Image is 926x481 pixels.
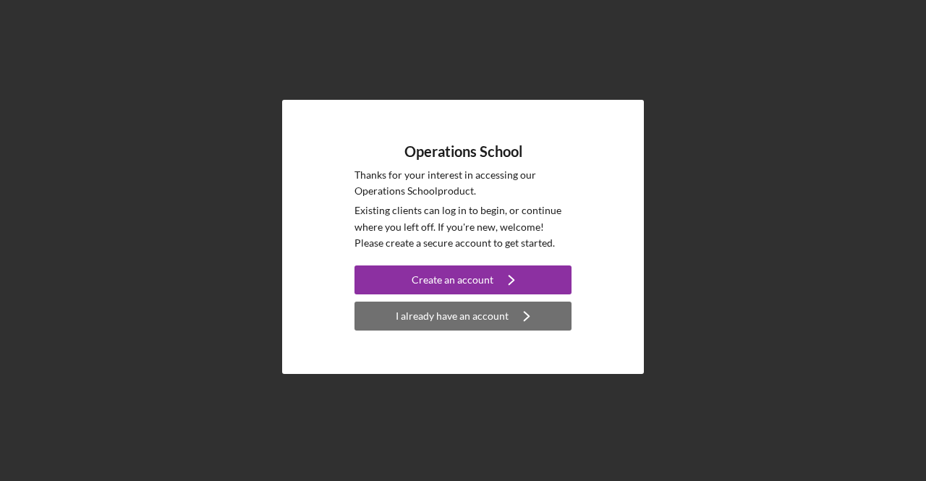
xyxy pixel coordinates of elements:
div: I already have an account [396,302,509,331]
div: Create an account [412,265,493,294]
p: Thanks for your interest in accessing our Operations School product. [354,167,572,200]
h4: Operations School [404,143,522,160]
button: Create an account [354,265,572,294]
p: Existing clients can log in to begin, or continue where you left off. If you're new, welcome! Ple... [354,203,572,251]
button: I already have an account [354,302,572,331]
a: Create an account [354,265,572,298]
